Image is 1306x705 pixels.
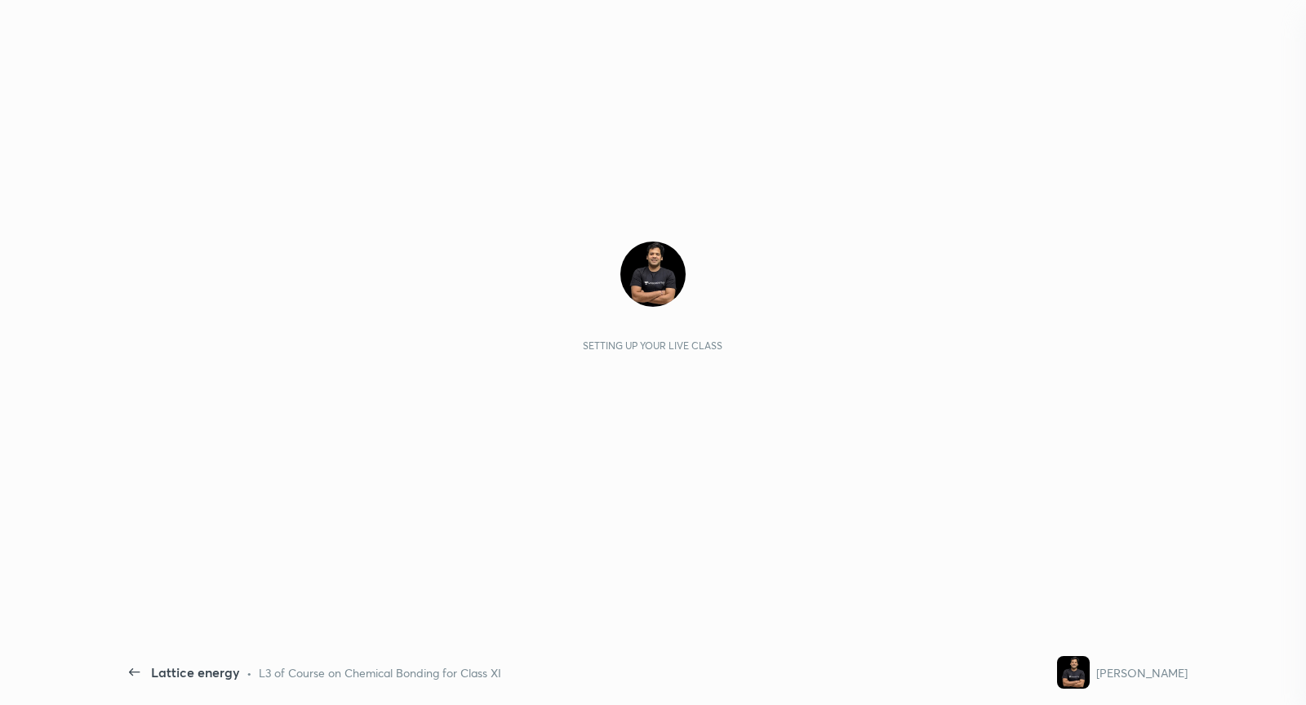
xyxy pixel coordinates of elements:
div: Lattice energy [151,663,240,682]
img: 09cf30fa7328422783919cb9d1918269.jpg [620,242,686,307]
div: • [247,664,252,681]
div: L3 of Course on Chemical Bonding for Class XI [259,664,501,681]
div: Setting up your live class [583,339,722,352]
img: 09cf30fa7328422783919cb9d1918269.jpg [1057,656,1090,689]
div: [PERSON_NAME] [1096,664,1188,681]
